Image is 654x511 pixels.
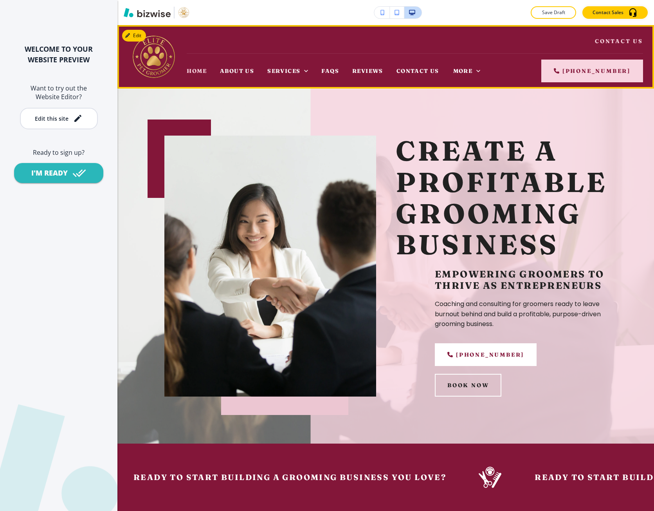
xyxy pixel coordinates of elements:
div: I'M READY [31,168,68,178]
a: [PHONE_NUMBER] [435,343,537,366]
img: e4a0a3bee5be22da4b82693aa6858a2e.webp [164,136,376,397]
a: [PHONE_NUMBER] [541,60,643,82]
span: Reviews [352,67,383,74]
img: Elite Pet Groomer [129,31,179,82]
span: Contact Us [396,67,439,74]
p: Contact Sales [593,9,623,16]
button: Edit this site [20,108,98,129]
button: BOOK NOW [435,374,501,397]
div: More [453,67,481,75]
span: Services [267,67,300,74]
div: Edit this site [35,116,68,121]
span: Home [187,67,207,74]
img: icon [445,465,470,490]
button: Contact Us [595,38,643,45]
h6: Want to try out the Website Editor? [13,84,105,101]
div: Services [267,67,308,75]
h6: Ready to sign up? [13,148,105,157]
span: FAQs [321,67,339,74]
span: More [453,67,473,74]
p: Save Draft [541,9,566,16]
span: About Us [220,67,254,74]
h5: Empowering Groomers to Thrive as Entrepreneurs [435,268,607,291]
img: Bizwise Logo [124,8,171,17]
button: I'M READY [14,163,103,183]
img: Your Logo [178,6,190,19]
button: Save Draft [531,6,576,19]
button: Edit [122,30,146,42]
button: Contact Sales [582,6,648,19]
p: Coaching and consulting for groomers ready to leave burnout behind and build a profitable, purpos... [435,299,607,329]
p: Ready to start building a grooming business you love? [101,472,414,482]
h2: WELCOME TO YOUR WEBSITE PREVIEW [13,44,105,65]
p: Create a Profitable Grooming Business [396,136,607,261]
